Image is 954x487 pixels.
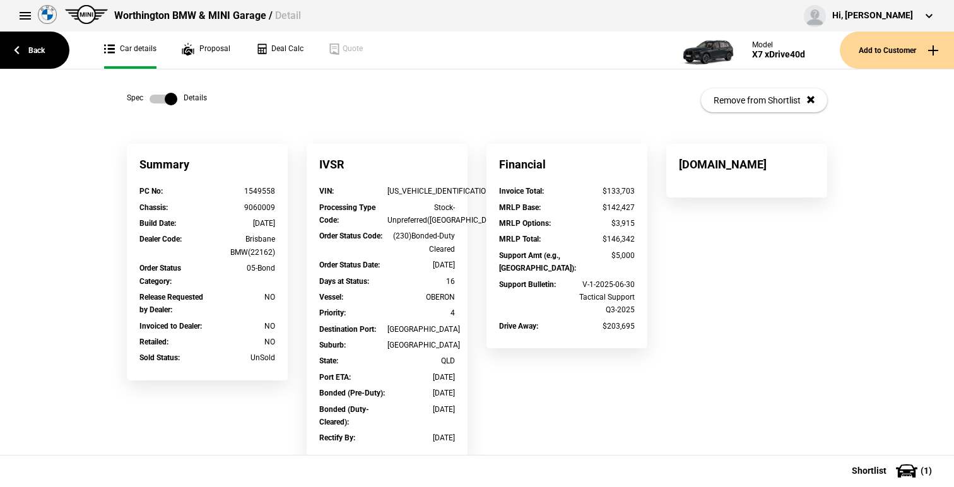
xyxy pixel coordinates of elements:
button: Shortlist(1) [833,455,954,486]
strong: Sold Status : [139,353,180,362]
strong: Invoiced to Dealer : [139,322,202,331]
a: Car details [104,32,156,69]
div: [DATE] [387,403,456,416]
div: [DOMAIN_NAME] [666,144,827,185]
div: $3,915 [567,217,635,230]
div: [DATE] [387,431,456,444]
strong: Priority : [319,308,346,317]
div: 16 [387,275,456,288]
strong: Days at Status : [319,277,369,286]
div: UnSold [208,351,276,364]
button: Add to Customer [840,32,954,69]
strong: Support Amt (e.g., [GEOGRAPHIC_DATA]) : [499,251,576,273]
strong: Drive Away : [499,322,538,331]
div: NO [208,291,276,303]
span: Detail [275,9,301,21]
strong: MRLP Total : [499,235,541,243]
div: $133,703 [567,185,635,197]
div: 4 [387,307,456,319]
strong: Destination Port : [319,325,376,334]
div: $146,342 [567,233,635,245]
strong: Bonded (Pre-Duty) : [319,389,385,397]
strong: Order Status Date : [319,261,380,269]
div: [GEOGRAPHIC_DATA] [387,323,456,336]
div: [DATE] [387,371,456,384]
strong: PC No : [139,187,163,196]
a: Deal Calc [256,32,303,69]
div: Stock-Unpreferred([GEOGRAPHIC_DATA]) [387,201,456,227]
div: Model [752,40,805,49]
div: $203,695 [567,320,635,332]
div: IVSR [307,144,468,185]
div: $5,000 [567,249,635,262]
strong: Chassis : [139,203,168,212]
div: Worthington BMW & MINI Garage / [114,9,301,23]
div: Brisbane BMW(22162) [208,233,276,259]
strong: State : [319,356,338,365]
strong: Bonded (Duty-Cleared) : [319,405,369,426]
div: [US_VEHICLE_IDENTIFICATION_NUMBER] [387,185,456,197]
strong: MRLP Base : [499,203,541,212]
div: [DATE] [387,259,456,271]
strong: Retailed : [139,337,168,346]
div: OBERON [387,291,456,303]
div: Summary [127,144,288,185]
div: [DATE] [387,387,456,399]
div: [GEOGRAPHIC_DATA] [387,339,456,351]
div: NO [208,336,276,348]
div: X7 xDrive40d [752,49,805,60]
div: 05-Bond [208,262,276,274]
div: NO [208,320,276,332]
div: Hi, [PERSON_NAME] [832,9,913,22]
div: 1549558 [208,185,276,197]
strong: Order Status Category : [139,264,181,285]
span: ( 1 ) [921,466,932,475]
strong: VIN : [319,187,334,196]
strong: Rectify By : [319,433,355,442]
strong: MRLP Options : [499,219,551,228]
strong: Invoice Total : [499,187,544,196]
button: Remove from Shortlist [701,88,827,112]
div: Financial [486,144,647,185]
div: [DATE] [208,217,276,230]
img: mini.png [65,5,108,24]
a: Proposal [182,32,230,69]
strong: Vessel : [319,293,343,302]
strong: Build Date : [139,219,176,228]
strong: Release Requested by Dealer : [139,293,203,314]
div: (230)Bonded-Duty Cleared [387,230,456,255]
div: $142,427 [567,201,635,214]
strong: Processing Type Code : [319,203,375,225]
strong: Suburb : [319,341,346,349]
span: Shortlist [852,466,886,475]
img: bmw.png [38,5,57,24]
strong: Dealer Code : [139,235,182,243]
div: V-1-2025-06-30 Tactical Support Q3-2025 [567,278,635,317]
div: QLD [387,355,456,367]
strong: Order Status Code : [319,232,382,240]
div: 9060009 [208,201,276,214]
strong: Port ETA : [319,373,351,382]
div: Spec Details [127,93,207,105]
strong: Support Bulletin : [499,280,556,289]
